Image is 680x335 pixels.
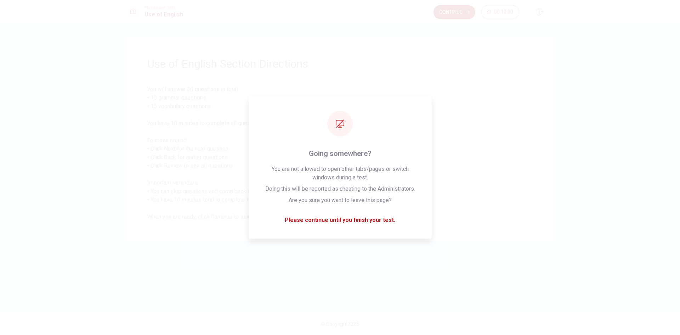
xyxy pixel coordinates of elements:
button: Continue [433,5,475,19]
span: Use of English Section Directions [147,57,533,71]
button: 00:10:00 [481,5,519,19]
h1: Use of English [144,10,183,19]
span: © Copyright 2025 [321,321,359,327]
span: Placement Test [144,5,183,10]
span: You will answer 30 questions in total: • 15 grammar questions • 15 vocabulary questions You have ... [147,85,533,221]
span: 00:10:00 [494,9,513,15]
